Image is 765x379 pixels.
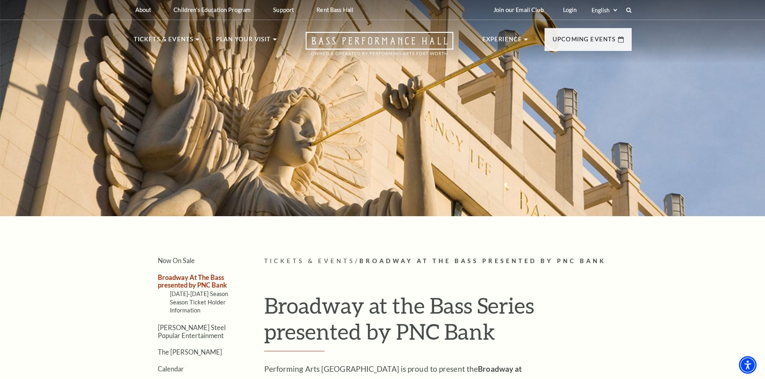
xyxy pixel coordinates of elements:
a: Season Ticket Holder Information [170,299,226,314]
p: Rent Bass Hall [316,6,353,13]
a: Now On Sale [158,257,195,264]
a: [PERSON_NAME] Steel Popular Entertainment [158,324,226,339]
span: Tickets & Events [264,257,355,264]
p: Tickets & Events [134,34,194,49]
p: About [135,6,151,13]
p: Upcoming Events [553,34,616,49]
p: Plan Your Visit [216,34,271,49]
span: Broadway At The Bass presented by PNC Bank [359,257,606,264]
h1: Broadway at the Bass Series presented by PNC Bank [264,292,632,351]
p: / [264,256,632,266]
p: Support [273,6,294,13]
a: [DATE]-[DATE] Season [170,290,228,297]
a: The [PERSON_NAME] [158,348,222,356]
a: Calendar [158,365,184,373]
div: Accessibility Menu [739,356,757,374]
p: Children's Education Program [173,6,251,13]
select: Select: [590,6,618,14]
a: Broadway At The Bass presented by PNC Bank [158,274,227,289]
p: Experience [482,34,522,49]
